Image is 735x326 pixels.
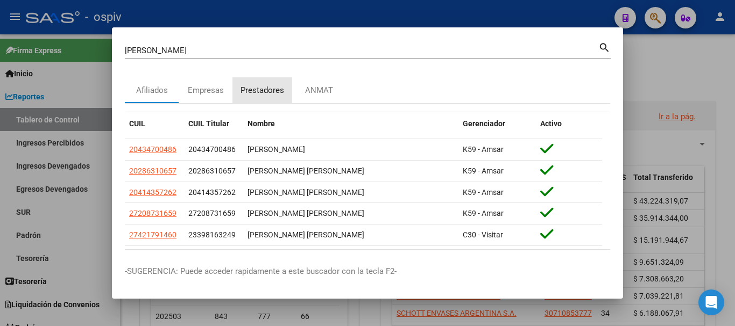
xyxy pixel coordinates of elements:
[463,166,504,175] span: K59 - Amsar
[129,145,176,154] span: 20434700486
[125,265,610,278] p: -SUGERENCIA: Puede acceder rapidamente a este buscador con la tecla F2-
[129,209,176,218] span: 27208731659
[536,112,603,135] datatable-header-cell: Activo
[188,166,236,175] span: 20286310657
[463,188,504,197] span: K59 - Amsar
[248,207,454,220] div: [PERSON_NAME] [PERSON_NAME]
[129,119,145,128] span: CUIL
[463,230,503,239] span: C30 - Visitar
[463,119,505,128] span: Gerenciador
[188,145,236,154] span: 20434700486
[188,188,236,197] span: 20414357262
[698,289,724,315] div: Open Intercom Messenger
[129,230,176,239] span: 27421791460
[248,119,275,128] span: Nombre
[463,209,504,218] span: K59 - Amsar
[248,143,454,156] div: [PERSON_NAME]
[458,112,536,135] datatable-header-cell: Gerenciador
[248,186,454,199] div: [PERSON_NAME] [PERSON_NAME]
[188,119,229,128] span: CUIL Titular
[248,229,454,241] div: [PERSON_NAME] [PERSON_NAME]
[125,112,184,135] datatable-header-cell: CUIL
[129,188,176,197] span: 20414357262
[243,112,458,135] datatable-header-cell: Nombre
[241,84,284,97] div: Prestadores
[463,145,504,154] span: K59 - Amsar
[188,209,236,218] span: 27208731659
[188,230,236,239] span: 23398163249
[305,84,333,97] div: ANMAT
[129,166,176,175] span: 20286310657
[125,250,220,277] div: 11 total
[540,119,562,128] span: Activo
[136,84,168,97] div: Afiliados
[184,112,243,135] datatable-header-cell: CUIL Titular
[188,84,224,97] div: Empresas
[248,165,454,177] div: [PERSON_NAME] [PERSON_NAME]
[598,40,611,53] mat-icon: search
